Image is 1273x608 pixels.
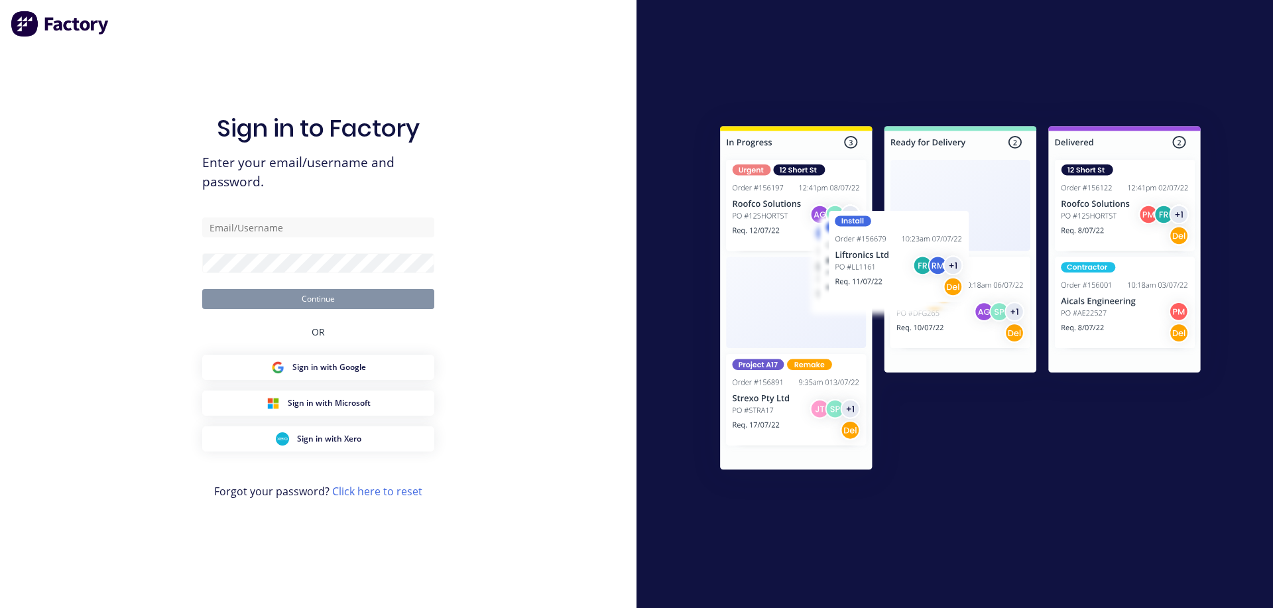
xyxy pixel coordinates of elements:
[288,397,371,409] span: Sign in with Microsoft
[202,153,434,192] span: Enter your email/username and password.
[11,11,110,37] img: Factory
[267,396,280,410] img: Microsoft Sign in
[202,426,434,452] button: Xero Sign inSign in with Xero
[214,483,422,499] span: Forgot your password?
[292,361,366,373] span: Sign in with Google
[202,391,434,416] button: Microsoft Sign inSign in with Microsoft
[691,99,1230,501] img: Sign in
[202,289,434,309] button: Continue
[202,217,434,237] input: Email/Username
[276,432,289,446] img: Xero Sign in
[217,114,420,143] h1: Sign in to Factory
[297,433,361,445] span: Sign in with Xero
[312,309,325,355] div: OR
[332,484,422,499] a: Click here to reset
[202,355,434,380] button: Google Sign inSign in with Google
[271,361,284,374] img: Google Sign in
